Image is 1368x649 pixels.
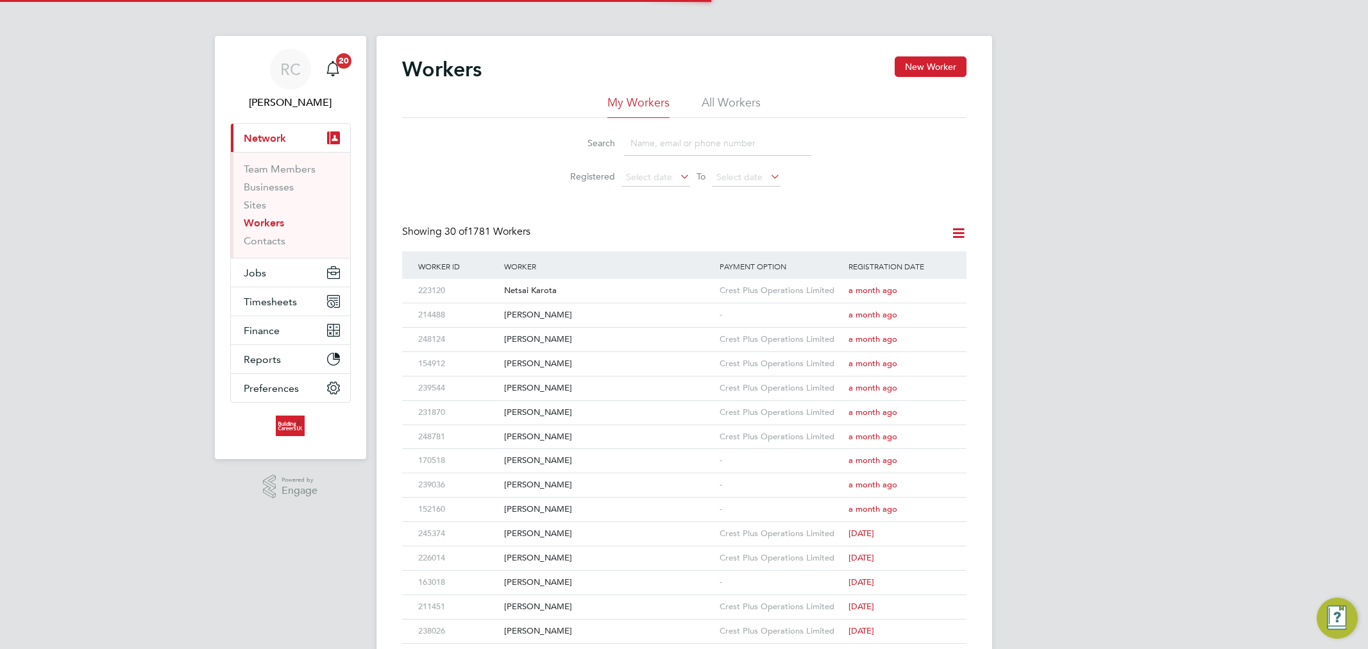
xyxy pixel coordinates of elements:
[501,571,716,594] div: [PERSON_NAME]
[716,595,846,619] div: Crest Plus Operations Limited
[716,251,846,281] div: Payment Option
[244,382,299,394] span: Preferences
[849,309,897,320] span: a month ago
[230,416,351,436] a: Go to home page
[415,497,954,508] a: 152160[PERSON_NAME]-a month ago
[501,619,716,643] div: [PERSON_NAME]
[415,594,954,605] a: 211451[PERSON_NAME]Crest Plus Operations Limited[DATE]
[415,521,954,532] a: 245374[PERSON_NAME]Crest Plus Operations Limited[DATE]
[244,132,286,144] span: Network
[716,376,846,400] div: Crest Plus Operations Limited
[607,95,670,118] li: My Workers
[501,251,716,281] div: Worker
[557,171,615,182] label: Registered
[624,131,811,156] input: Name, email or phone number
[716,522,846,546] div: Crest Plus Operations Limited
[716,546,846,570] div: Crest Plus Operations Limited
[231,152,350,258] div: Network
[501,473,716,497] div: [PERSON_NAME]
[276,416,305,436] img: buildingcareersuk-logo-retina.png
[501,522,716,546] div: [PERSON_NAME]
[849,552,874,563] span: [DATE]
[263,475,317,499] a: Powered byEngage
[626,171,672,183] span: Select date
[444,225,468,238] span: 30 of
[415,498,501,521] div: 152160
[282,485,317,496] span: Engage
[415,278,954,289] a: 223120Netsai KarotaCrest Plus Operations Limiteda month ago
[716,328,846,351] div: Crest Plus Operations Limited
[849,285,897,296] span: a month ago
[895,56,967,77] button: New Worker
[244,235,285,247] a: Contacts
[244,217,284,229] a: Workers
[415,473,954,484] a: 239036[PERSON_NAME]-a month ago
[244,199,266,211] a: Sites
[244,324,280,337] span: Finance
[336,53,351,69] span: 20
[244,163,316,175] a: Team Members
[415,448,954,459] a: 170518[PERSON_NAME]-a month ago
[693,168,709,185] span: To
[849,455,897,466] span: a month ago
[231,374,350,402] button: Preferences
[244,353,281,366] span: Reports
[1317,598,1358,639] button: Engage Resource Center
[716,571,846,594] div: -
[415,303,954,314] a: 214488[PERSON_NAME]-a month ago
[415,400,954,411] a: 231870[PERSON_NAME]Crest Plus Operations Limiteda month ago
[501,352,716,376] div: [PERSON_NAME]
[244,267,266,279] span: Jobs
[215,36,366,459] nav: Main navigation
[415,619,501,643] div: 238026
[402,56,482,82] h2: Workers
[415,449,501,473] div: 170518
[415,327,954,338] a: 248124[PERSON_NAME]Crest Plus Operations Limiteda month ago
[501,546,716,570] div: [PERSON_NAME]
[415,425,501,449] div: 248781
[557,137,615,149] label: Search
[244,296,297,308] span: Timesheets
[230,49,351,110] a: RC[PERSON_NAME]
[716,425,846,449] div: Crest Plus Operations Limited
[415,425,954,435] a: 248781[PERSON_NAME]Crest Plus Operations Limiteda month ago
[849,333,897,344] span: a month ago
[415,619,954,630] a: 238026[PERSON_NAME]Crest Plus Operations Limited[DATE]
[415,376,954,387] a: 239544[PERSON_NAME]Crest Plus Operations Limiteda month ago
[415,352,501,376] div: 154912
[320,49,346,90] a: 20
[501,376,716,400] div: [PERSON_NAME]
[415,473,501,497] div: 239036
[849,407,897,417] span: a month ago
[280,61,301,78] span: RC
[716,473,846,497] div: -
[716,401,846,425] div: Crest Plus Operations Limited
[849,625,874,636] span: [DATE]
[415,376,501,400] div: 239544
[415,546,954,557] a: 226014[PERSON_NAME]Crest Plus Operations Limited[DATE]
[415,571,501,594] div: 163018
[415,546,501,570] div: 226014
[849,479,897,490] span: a month ago
[501,595,716,619] div: [PERSON_NAME]
[415,522,501,546] div: 245374
[415,570,954,581] a: 163018[PERSON_NAME]-[DATE]
[849,601,874,612] span: [DATE]
[402,225,533,239] div: Showing
[716,352,846,376] div: Crest Plus Operations Limited
[415,279,501,303] div: 223120
[849,503,897,514] span: a month ago
[244,181,294,193] a: Businesses
[716,619,846,643] div: Crest Plus Operations Limited
[716,449,846,473] div: -
[415,401,501,425] div: 231870
[444,225,530,238] span: 1781 Workers
[231,124,350,152] button: Network
[231,258,350,287] button: Jobs
[849,431,897,442] span: a month ago
[501,449,716,473] div: [PERSON_NAME]
[415,328,501,351] div: 248124
[230,95,351,110] span: Rhys Cook
[702,95,761,118] li: All Workers
[849,358,897,369] span: a month ago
